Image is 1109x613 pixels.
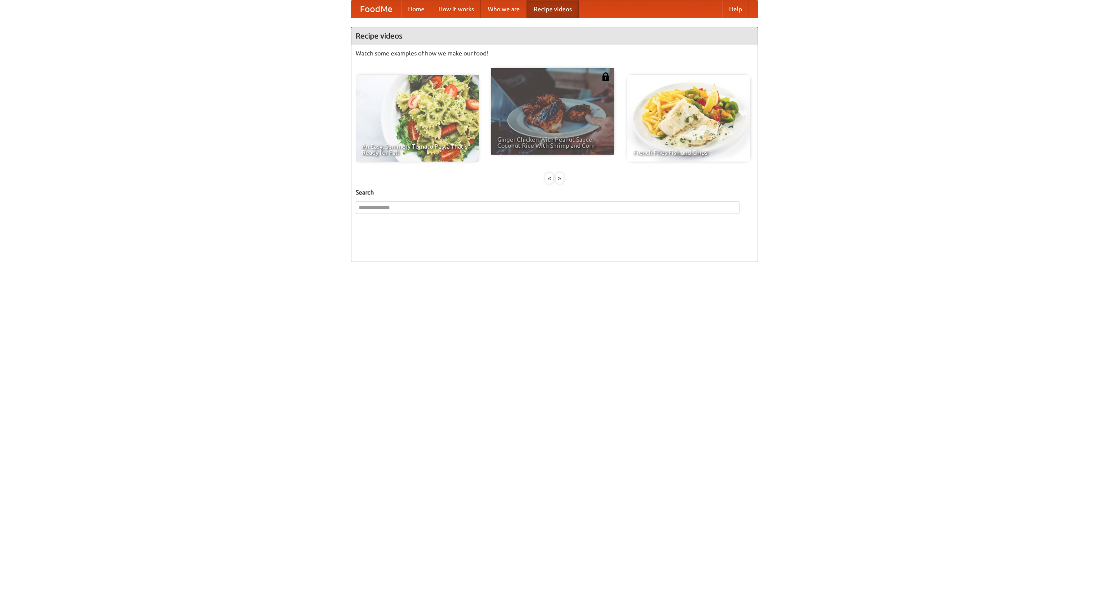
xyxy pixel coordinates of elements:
[481,0,527,18] a: Who we are
[356,75,479,162] a: An Easy, Summery Tomato Pasta That's Ready for Fall
[545,173,553,184] div: «
[351,0,401,18] a: FoodMe
[527,0,579,18] a: Recipe videos
[356,188,753,197] h5: Search
[556,173,564,184] div: »
[633,149,744,156] span: French Fries Fish and Chips
[431,0,481,18] a: How it works
[627,75,750,162] a: French Fries Fish and Chips
[362,143,473,156] span: An Easy, Summery Tomato Pasta That's Ready for Fall
[401,0,431,18] a: Home
[351,27,758,45] h4: Recipe videos
[601,72,610,81] img: 483408.png
[356,49,753,58] p: Watch some examples of how we make our food!
[722,0,749,18] a: Help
